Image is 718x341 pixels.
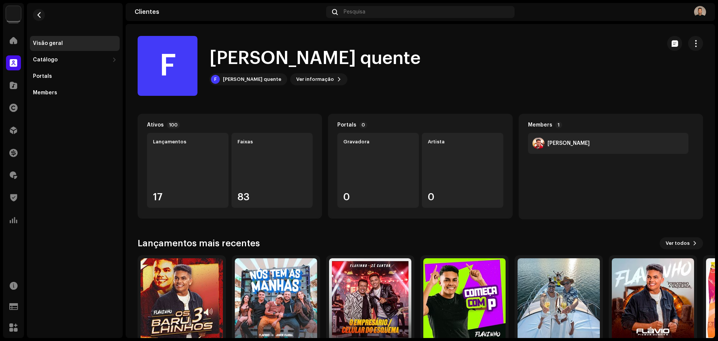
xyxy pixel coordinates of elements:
[343,139,413,145] div: Gravadora
[612,258,694,341] img: 552018c9-fb81-4ff0-939c-eb71e1608ab7
[33,57,58,63] div: Catálogo
[30,85,120,100] re-m-nav-item: Members
[30,36,120,51] re-m-nav-item: Visão geral
[359,122,367,128] p-badge: 0
[337,122,356,128] div: Portals
[329,258,411,341] img: 1b8a197c-1025-4a6a-8589-d91e8cba28f3
[167,122,180,128] p-badge: 100
[30,69,120,84] re-m-nav-item: Portals
[237,139,307,145] div: Faixas
[423,258,506,341] img: beb2baa3-4d60-4617-899b-59de138f9f35
[518,258,600,341] img: 9a746e09-277b-42a2-8d7f-4da2765e7593
[666,236,690,251] span: Ver todos
[209,46,421,70] h1: [PERSON_NAME] quente
[694,6,706,18] img: 1eb9de5b-5a70-4cf0-903c-4e486785bb23
[135,9,323,15] div: Clientes
[6,6,21,21] img: 1cf725b2-75a2-44e7-8fdf-5f1256b3d403
[211,75,220,84] div: F
[147,122,164,128] div: Ativos
[555,122,562,128] p-badge: 1
[33,90,57,96] div: Members
[533,137,544,149] img: 5fd4242e-f51a-455d-817a-81bced226958
[296,72,334,87] span: Ver informação
[660,237,703,249] button: Ver todos
[153,139,223,145] div: Lançamentos
[528,122,552,128] div: Members
[344,9,365,15] span: Pesquisa
[428,139,497,145] div: Artista
[290,73,347,85] button: Ver informação
[547,140,590,146] div: Flavio Nuens
[138,36,197,96] div: F
[33,73,52,79] div: Portals
[223,76,281,82] div: [PERSON_NAME] quente
[33,40,63,46] div: Visão geral
[141,258,223,341] img: fc26845e-012a-4b62-8b2d-e62a6c842a0a
[138,237,260,249] h3: Lançamentos mais recentes
[30,52,120,67] re-m-nav-dropdown: Catálogo
[235,258,317,341] img: 15dee156-fe99-4bf1-800d-63e8be69747c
